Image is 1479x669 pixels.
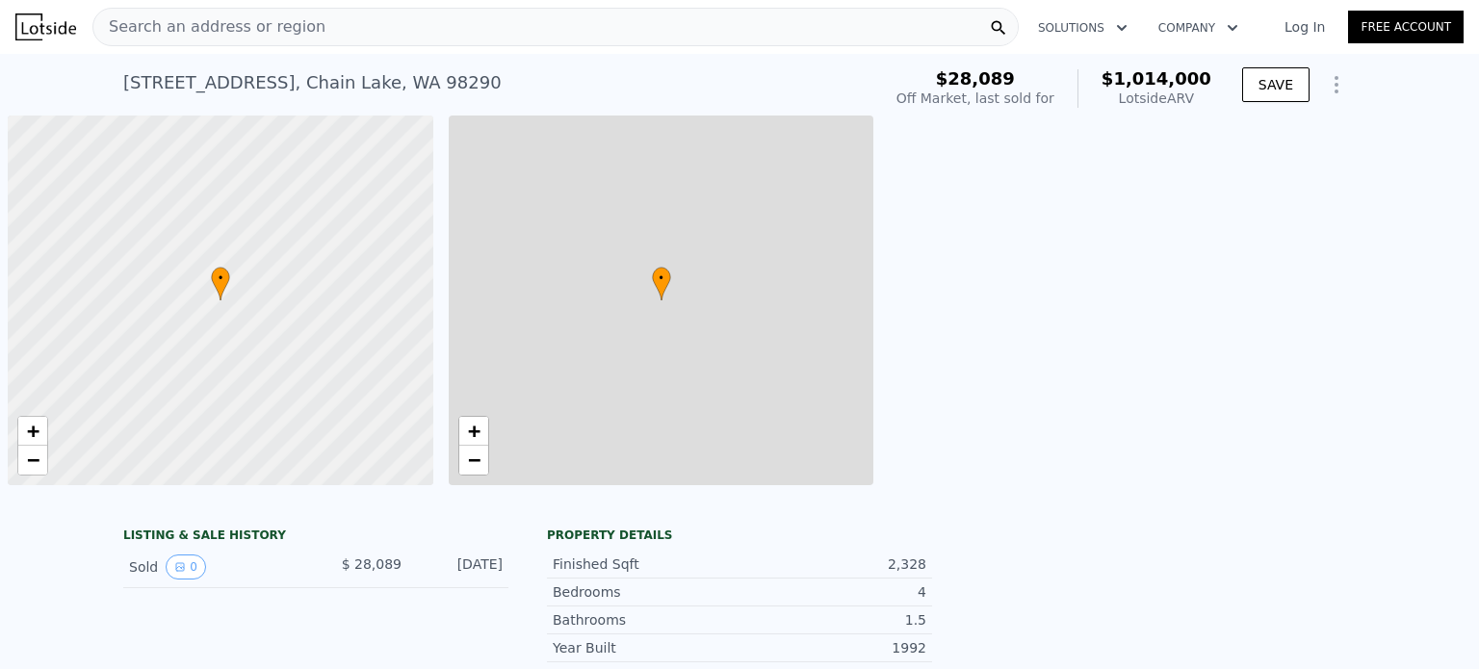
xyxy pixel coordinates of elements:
div: Finished Sqft [553,554,739,574]
span: • [211,270,230,287]
div: Off Market, last sold for [896,89,1054,108]
button: View historical data [166,554,206,579]
span: + [27,419,39,443]
div: Property details [547,527,932,543]
div: Sold [129,554,300,579]
button: SAVE [1242,67,1310,102]
span: $28,089 [936,68,1015,89]
a: Zoom out [18,446,47,475]
a: Log In [1261,17,1348,37]
div: LISTING & SALE HISTORY [123,527,508,547]
button: Solutions [1023,11,1143,45]
span: − [467,448,480,472]
img: Lotside [15,13,76,40]
button: Show Options [1317,65,1356,104]
span: − [27,448,39,472]
div: [STREET_ADDRESS] , Chain Lake , WA 98290 [123,69,502,96]
div: Bathrooms [553,610,739,630]
div: 1992 [739,638,926,657]
div: 4 [739,582,926,602]
div: 2,328 [739,554,926,574]
div: • [652,267,671,300]
a: Zoom out [459,446,488,475]
span: $1,014,000 [1102,68,1211,89]
div: • [211,267,230,300]
div: [DATE] [417,554,503,579]
div: Bedrooms [553,582,739,602]
div: Year Built [553,638,739,657]
a: Free Account [1348,11,1464,43]
span: Search an address or region [93,15,325,39]
span: $ 28,089 [342,556,402,572]
div: Lotside ARV [1102,89,1211,108]
span: + [467,419,480,443]
a: Zoom in [18,417,47,446]
span: • [652,270,671,287]
div: 1.5 [739,610,926,630]
a: Zoom in [459,417,488,446]
button: Company [1143,11,1254,45]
